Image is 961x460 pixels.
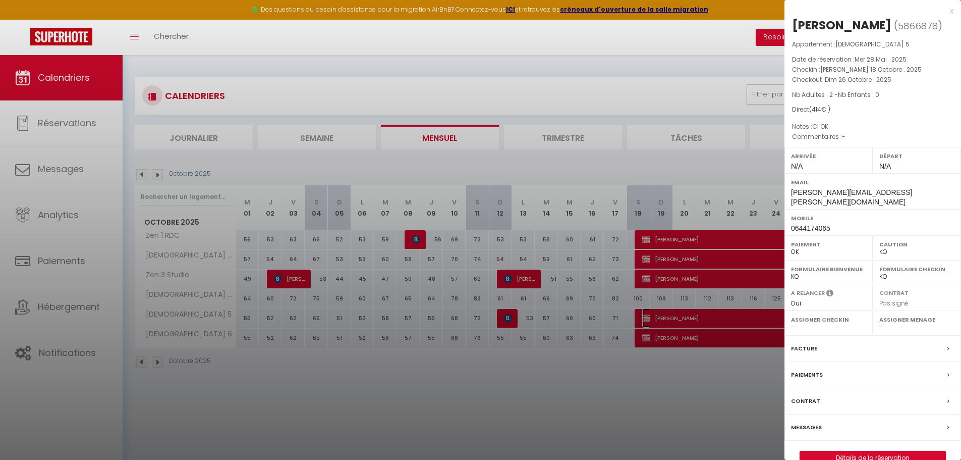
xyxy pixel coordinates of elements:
span: ( € ) [809,105,830,114]
p: Appartement : [792,39,953,49]
div: [PERSON_NAME] [792,17,891,33]
label: Formulaire Checkin [879,264,954,274]
label: Contrat [879,289,909,295]
div: x [784,5,953,17]
span: Nb Enfants : 0 [838,90,879,99]
label: Assigner Checkin [791,315,866,325]
i: Sélectionner OUI si vous souhaiter envoyer les séquences de messages post-checkout [826,289,833,300]
label: Facture [791,343,817,354]
p: Commentaires : [792,132,953,142]
span: 5866878 [898,20,938,32]
label: A relancer [791,289,825,297]
button: Ouvrir le widget de chat LiveChat [8,4,38,34]
span: ( ) [894,19,942,33]
label: Paiements [791,370,823,380]
p: Date de réservation : [792,55,953,65]
span: [PERSON_NAME][EMAIL_ADDRESS][PERSON_NAME][DOMAIN_NAME] [791,188,912,206]
p: Checkin : [792,65,953,75]
span: N/A [879,162,891,170]
span: Nb Adultes : 2 - [792,90,879,99]
label: Messages [791,422,822,433]
span: CI OK [812,122,828,131]
p: Notes : [792,122,953,132]
span: Dim 26 Octobre . 2025 [825,75,891,84]
span: - [842,132,845,141]
span: [PERSON_NAME] 18 Octobre . 2025 [820,65,922,74]
span: Mer 28 Mai . 2025 [855,55,907,64]
span: [DEMOGRAPHIC_DATA] 5 [835,40,910,48]
label: Mobile [791,213,954,223]
label: Paiement [791,239,866,249]
label: Caution [879,239,954,249]
label: Arrivée [791,151,866,161]
span: 0644174065 [791,224,830,232]
span: 414 [812,105,821,114]
label: Départ [879,151,954,161]
p: Checkout : [792,75,953,85]
label: Assigner Menage [879,315,954,325]
div: Direct [792,105,953,115]
span: Pas signé [879,299,909,308]
label: Contrat [791,396,820,406]
label: Formulaire Bienvenue [791,264,866,274]
label: Email [791,177,954,187]
span: N/A [791,162,803,170]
